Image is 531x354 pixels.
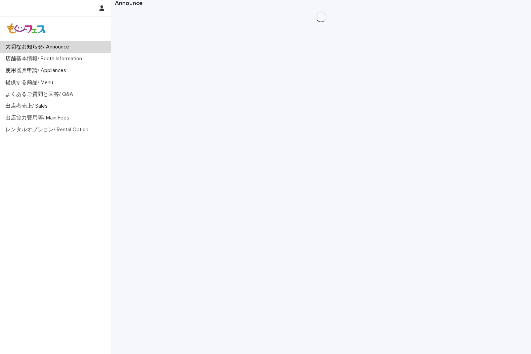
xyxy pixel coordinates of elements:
p: 提供する商品/ Menu [3,79,58,86]
p: 出店協力費用等/ Main Fees [3,115,75,121]
p: 大切なお知らせ/ Announce [3,44,75,50]
p: 出店者売上/ Sales [3,103,53,109]
img: Z8gcrWHQVC4NX3Wf4olx [5,22,48,35]
p: 使用器具申請/ Appliances [3,67,72,74]
p: レンタルオプション/ Rental Option [3,127,94,133]
p: 店舗基本情報/ Booth Information [3,56,87,62]
p: よくあるご質問と回答/ Q&A [3,91,79,98]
